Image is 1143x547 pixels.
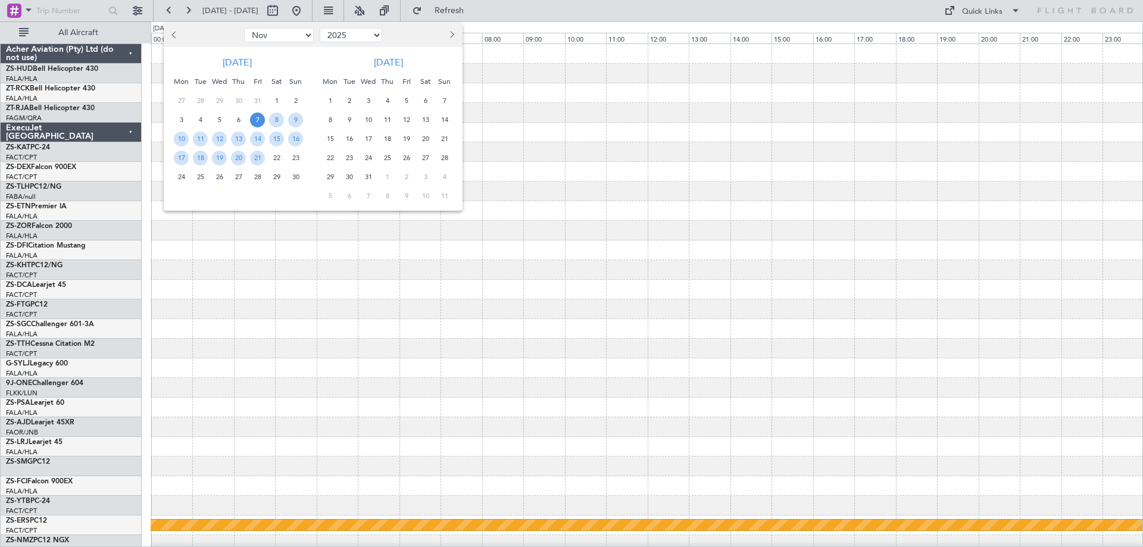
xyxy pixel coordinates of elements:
[321,148,340,167] div: 22-12-2025
[359,148,378,167] div: 24-12-2025
[378,186,397,205] div: 8-1-2026
[193,132,208,146] span: 11
[210,110,229,129] div: 5-11-2025
[359,91,378,110] div: 3-12-2025
[342,112,357,127] span: 9
[399,93,414,108] span: 5
[210,72,229,91] div: Wed
[269,112,284,127] span: 8
[418,189,433,204] span: 10
[212,93,227,108] span: 29
[248,167,267,186] div: 28-11-2025
[323,93,338,108] span: 1
[380,112,395,127] span: 11
[172,72,191,91] div: Mon
[231,151,246,165] span: 20
[172,148,191,167] div: 17-11-2025
[342,189,357,204] span: 6
[437,93,452,108] span: 7
[340,129,359,148] div: 16-12-2025
[174,112,189,127] span: 3
[359,110,378,129] div: 10-12-2025
[267,110,286,129] div: 8-11-2025
[397,91,416,110] div: 5-12-2025
[416,72,435,91] div: Sat
[174,151,189,165] span: 17
[323,170,338,185] span: 29
[416,91,435,110] div: 6-12-2025
[380,170,395,185] span: 1
[248,72,267,91] div: Fri
[397,148,416,167] div: 26-12-2025
[229,129,248,148] div: 13-11-2025
[323,112,338,127] span: 8
[321,186,340,205] div: 5-1-2026
[380,151,395,165] span: 25
[321,72,340,91] div: Mon
[437,132,452,146] span: 21
[397,72,416,91] div: Fri
[267,72,286,91] div: Sat
[399,112,414,127] span: 12
[380,132,395,146] span: 18
[380,93,395,108] span: 4
[231,132,246,146] span: 13
[437,112,452,127] span: 14
[267,148,286,167] div: 22-11-2025
[380,189,395,204] span: 8
[210,91,229,110] div: 29-10-2025
[286,129,305,148] div: 16-11-2025
[250,170,265,185] span: 28
[286,91,305,110] div: 2-11-2025
[248,91,267,110] div: 31-10-2025
[191,148,210,167] div: 18-11-2025
[397,129,416,148] div: 19-12-2025
[229,72,248,91] div: Thu
[248,148,267,167] div: 21-11-2025
[323,189,338,204] span: 5
[231,93,246,108] span: 30
[361,189,376,204] span: 7
[361,132,376,146] span: 17
[172,110,191,129] div: 3-11-2025
[418,170,433,185] span: 3
[172,91,191,110] div: 27-10-2025
[378,72,397,91] div: Thu
[172,129,191,148] div: 10-11-2025
[172,167,191,186] div: 24-11-2025
[174,93,189,108] span: 27
[418,112,433,127] span: 13
[191,167,210,186] div: 25-11-2025
[229,167,248,186] div: 27-11-2025
[435,167,454,186] div: 4-1-2026
[418,132,433,146] span: 20
[399,151,414,165] span: 26
[210,129,229,148] div: 12-11-2025
[250,132,265,146] span: 14
[267,129,286,148] div: 15-11-2025
[288,170,303,185] span: 30
[435,110,454,129] div: 14-12-2025
[340,186,359,205] div: 6-1-2026
[397,110,416,129] div: 12-12-2025
[250,112,265,127] span: 7
[288,151,303,165] span: 23
[267,167,286,186] div: 29-11-2025
[193,112,208,127] span: 4
[321,129,340,148] div: 15-12-2025
[191,91,210,110] div: 28-10-2025
[378,129,397,148] div: 18-12-2025
[359,186,378,205] div: 7-1-2026
[340,167,359,186] div: 30-12-2025
[174,132,189,146] span: 10
[359,167,378,186] div: 31-12-2025
[435,186,454,205] div: 11-1-2026
[361,112,376,127] span: 10
[342,132,357,146] span: 16
[416,186,435,205] div: 10-1-2026
[286,167,305,186] div: 30-11-2025
[397,167,416,186] div: 2-1-2026
[321,110,340,129] div: 8-12-2025
[323,151,338,165] span: 22
[193,151,208,165] span: 18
